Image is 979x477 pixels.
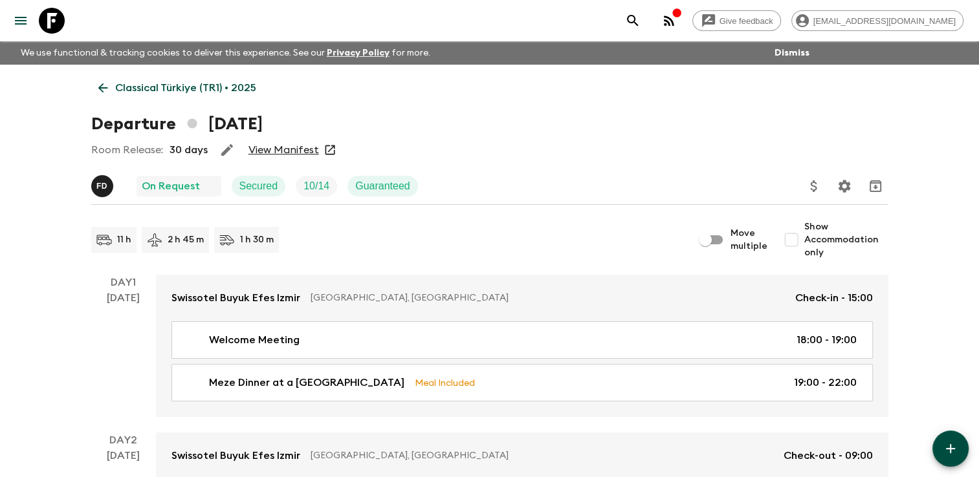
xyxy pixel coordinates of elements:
[794,375,857,390] p: 19:00 - 22:00
[91,111,263,137] h1: Departure [DATE]
[168,233,204,246] p: 2 h 45 m
[712,16,780,26] span: Give feedback
[795,290,873,306] p: Check-in - 15:00
[771,44,813,62] button: Dismiss
[117,233,131,246] p: 11 h
[209,332,300,348] p: Welcome Meeting
[16,41,435,65] p: We use functional & tracking cookies to deliver this experience. See our for more.
[156,275,888,321] a: Swissotel Buyuk Efes Izmir[GEOGRAPHIC_DATA], [GEOGRAPHIC_DATA]Check-in - 15:00
[311,449,773,462] p: [GEOGRAPHIC_DATA], [GEOGRAPHIC_DATA]
[232,176,286,196] div: Secured
[303,178,329,194] p: 10 / 14
[171,364,873,401] a: Meze Dinner at a [GEOGRAPHIC_DATA]Meal Included19:00 - 22:00
[801,173,827,199] button: Update Price, Early Bird Discount and Costs
[91,75,263,101] a: Classical Türkiye (TR1) • 2025
[107,290,140,417] div: [DATE]
[784,448,873,463] p: Check-out - 09:00
[171,448,300,463] p: Swissotel Buyuk Efes Izmir
[248,143,319,156] a: View Manifest
[171,290,300,306] p: Swissotel Buyuk Efes Izmir
[806,16,963,26] span: [EMAIL_ADDRESS][DOMAIN_NAME]
[91,275,156,290] p: Day 1
[142,178,200,194] p: On Request
[170,142,208,158] p: 30 days
[791,10,963,31] div: [EMAIL_ADDRESS][DOMAIN_NAME]
[311,291,785,304] p: [GEOGRAPHIC_DATA], [GEOGRAPHIC_DATA]
[863,173,888,199] button: Archive (Completed, Cancelled or Unsynced Departures only)
[692,10,781,31] a: Give feedback
[797,332,857,348] p: 18:00 - 19:00
[8,8,34,34] button: menu
[831,173,857,199] button: Settings
[731,227,768,253] span: Move multiple
[91,175,116,197] button: FD
[91,179,116,189] span: Fatih Develi
[620,8,646,34] button: search adventures
[209,375,404,390] p: Meze Dinner at a [GEOGRAPHIC_DATA]
[296,176,337,196] div: Trip Fill
[355,178,410,194] p: Guaranteed
[115,80,256,96] p: Classical Türkiye (TR1) • 2025
[327,48,390,58] a: Privacy Policy
[171,321,873,359] a: Welcome Meeting18:00 - 19:00
[240,233,274,246] p: 1 h 30 m
[91,432,156,448] p: Day 2
[804,220,888,259] span: Show Accommodation only
[415,376,475,390] p: Meal Included
[96,181,107,191] p: F D
[239,178,278,194] p: Secured
[91,142,163,158] p: Room Release:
